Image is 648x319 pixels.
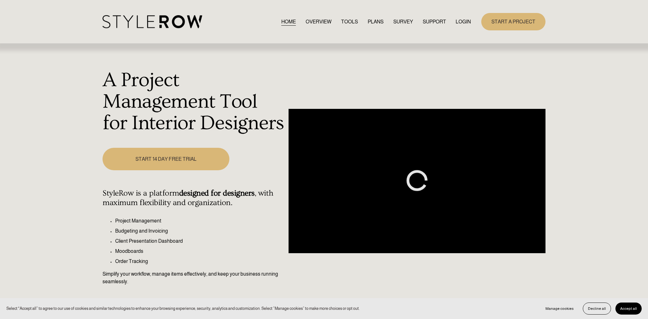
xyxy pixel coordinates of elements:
p: Client Presentation Dashboard [115,237,285,245]
h1: A Project Management Tool for Interior Designers [103,70,285,134]
a: SURVEY [393,17,413,26]
h4: StyleRow is a platform , with maximum flexibility and organization. [103,189,285,208]
p: Select “Accept all” to agree to our use of cookies and similar technologies to enhance your brows... [6,305,360,311]
a: OVERVIEW [306,17,332,26]
a: PLANS [368,17,383,26]
span: Decline all [588,306,606,311]
button: Accept all [615,303,642,315]
button: Decline all [583,303,611,315]
a: START 14 DAY FREE TRIAL [103,148,229,170]
p: Simplify your workflow, manage items effectively, and keep your business running seamlessly. [103,270,285,285]
span: Accept all [620,306,637,311]
img: StyleRow [103,15,202,28]
button: Manage cookies [541,303,578,315]
span: Manage cookies [545,306,574,311]
a: folder dropdown [423,17,446,26]
p: Budgeting and Invoicing [115,227,285,235]
span: SUPPORT [423,18,446,26]
p: Order Tracking [115,258,285,265]
a: TOOLS [341,17,358,26]
p: Moodboards [115,247,285,255]
a: START A PROJECT [481,13,545,30]
p: Project Management [115,217,285,225]
strong: designed for designers [179,189,255,198]
a: LOGIN [456,17,471,26]
a: HOME [281,17,296,26]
